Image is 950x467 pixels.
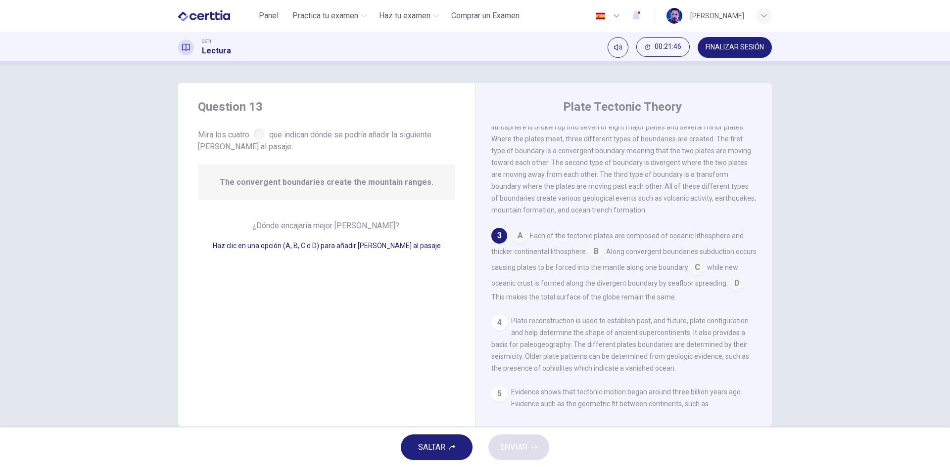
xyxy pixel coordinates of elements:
img: es [594,12,607,20]
span: D [729,275,745,291]
span: C [689,259,705,275]
div: 3 [491,228,507,244]
span: CET1 [202,38,212,45]
span: Panel [259,10,279,22]
span: Plate reconstruction is used to establish past, and future, plate configuration and help determin... [491,317,749,372]
span: ¿Dónde encajaría mejor [PERSON_NAME]? [252,221,401,230]
img: CERTTIA logo [178,6,230,26]
button: Haz tu examen [375,7,443,25]
h4: Plate Tectonic Theory [563,99,682,115]
h4: Question 13 [198,99,455,115]
button: Practica tu examen [288,7,371,25]
span: Comprar un Examen [451,10,520,22]
button: SALTAR [401,434,473,460]
div: Ocultar [636,37,690,58]
h1: Lectura [202,45,231,57]
div: [PERSON_NAME] [690,10,744,22]
span: Haz clic en una opción (A, B, C o D) para añadir [PERSON_NAME] al pasaje [213,242,441,250]
button: Comprar un Examen [447,7,523,25]
button: FINALIZAR SESIÓN [698,37,772,58]
span: SALTAR [418,440,445,454]
button: 00:21:46 [636,37,690,57]
span: B [588,244,604,259]
span: Evidence shows that tectonic motion began around three billion years ago. Evidence such as the ge... [491,388,754,455]
span: Haz tu examen [379,10,430,22]
span: Mira los cuatro que indican dónde se podría añadir la siguiente [PERSON_NAME] al pasaje: [198,127,455,153]
div: Silenciar [608,37,628,58]
img: Profile picture [666,8,682,24]
span: 00:21:46 [655,43,681,51]
span: The convergent boundaries create the mountain ranges. [220,176,433,188]
span: Practica tu examen [292,10,358,22]
span: Along convergent boundaries subduction occurs causing plates to be forced into the mantle along o... [491,248,757,271]
span: Each of the tectonic plates are composed of oceanic lithosphere and thicker continental lithosphere. [491,232,744,255]
div: 5 [491,386,507,402]
span: FINALIZAR SESIÓN [706,43,764,51]
button: Panel [253,7,285,25]
a: CERTTIA logo [178,6,253,26]
span: A [512,228,528,244]
span: This makes the total surface of the globe remain the same. [491,293,676,301]
div: 4 [491,315,507,331]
